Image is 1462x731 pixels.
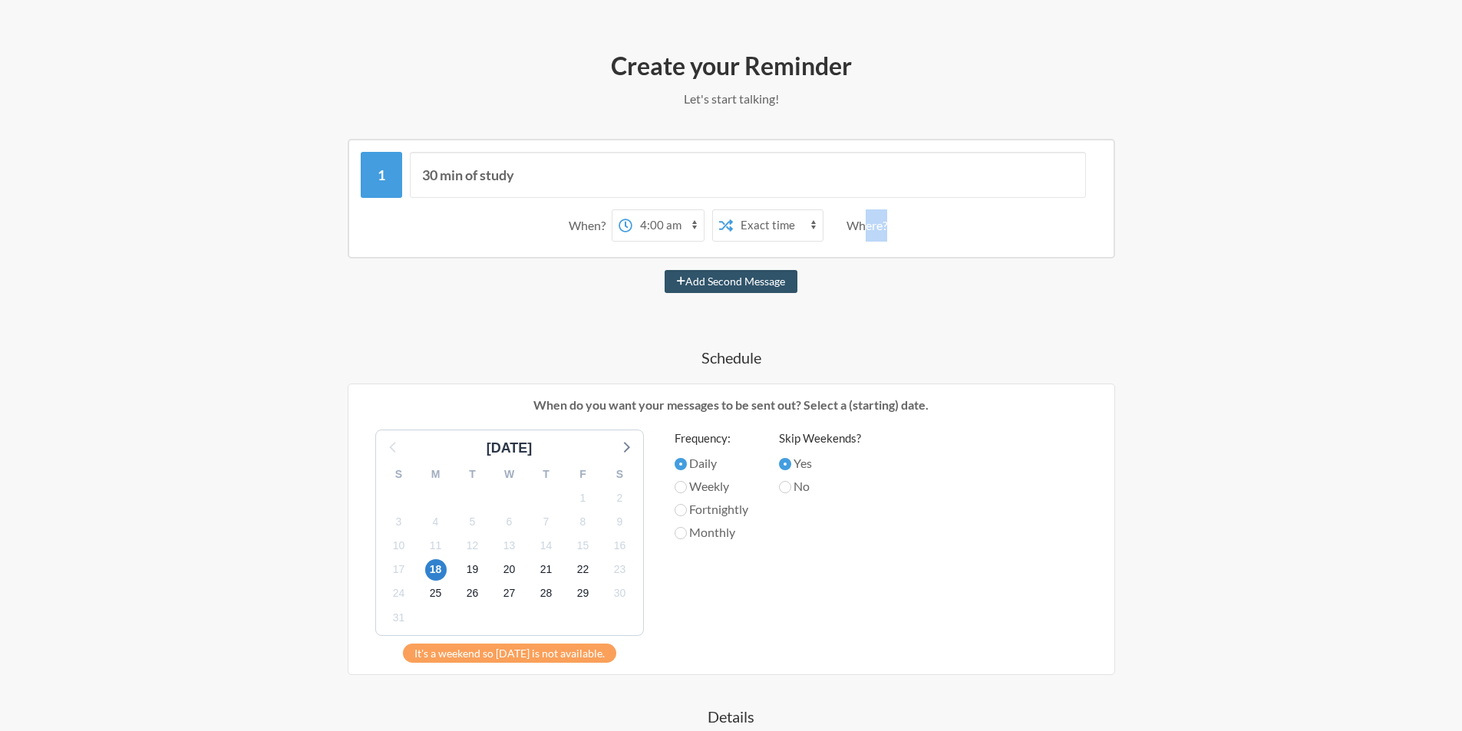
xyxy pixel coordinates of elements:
div: [DATE] [480,438,539,459]
input: Message [410,152,1086,198]
span: Saturday, September 27, 2025 [499,583,520,604]
span: Wednesday, September 3, 2025 [388,511,410,532]
span: Monday, September 29, 2025 [573,583,594,604]
h4: Schedule [286,347,1177,368]
span: Wednesday, September 24, 2025 [388,583,410,604]
label: Skip Weekends? [779,430,861,447]
label: Weekly [675,477,748,496]
span: Wednesday, September 10, 2025 [388,535,410,557]
span: Monday, September 15, 2025 [573,535,594,557]
label: Daily [675,454,748,473]
span: Saturday, September 6, 2025 [499,511,520,532]
span: Wednesday, October 1, 2025 [388,607,410,628]
span: Thursday, September 4, 2025 [425,511,447,532]
input: Yes [779,458,791,470]
span: Tuesday, September 16, 2025 [609,535,631,557]
span: Wednesday, September 17, 2025 [388,559,410,581]
button: Add Second Message [665,270,797,293]
div: Where? [847,209,893,242]
p: Let's start talking! [286,90,1177,108]
label: Monthly [675,523,748,542]
span: Tuesday, September 9, 2025 [609,511,631,532]
span: Thursday, September 18, 2025 [425,559,447,581]
div: S [381,463,417,486]
input: No [779,481,791,493]
span: Saturday, September 13, 2025 [499,535,520,557]
div: When? [569,209,612,242]
div: T [528,463,565,486]
label: No [779,477,861,496]
span: Tuesday, September 2, 2025 [609,487,631,509]
span: Friday, September 19, 2025 [462,559,483,581]
input: Fortnightly [675,504,687,516]
span: Tuesday, September 23, 2025 [609,559,631,581]
div: It's a weekend so [DATE] is not available. [403,644,616,663]
input: Monthly [675,527,687,539]
label: Frequency: [675,430,748,447]
div: M [417,463,454,486]
div: T [454,463,491,486]
p: When do you want your messages to be sent out? Select a (starting) date. [360,396,1103,414]
span: Sunday, September 14, 2025 [536,535,557,557]
input: Daily [675,458,687,470]
span: Monday, September 22, 2025 [573,559,594,581]
input: Weekly [675,481,687,493]
div: F [565,463,602,486]
span: Sunday, September 21, 2025 [536,559,557,581]
h4: Details [286,706,1177,727]
label: Yes [779,454,861,473]
span: Friday, September 12, 2025 [462,535,483,557]
span: Thursday, September 11, 2025 [425,535,447,557]
span: Monday, September 1, 2025 [573,487,594,509]
span: Monday, September 8, 2025 [573,511,594,532]
h2: Create your Reminder [286,50,1177,82]
span: Thursday, September 25, 2025 [425,583,447,604]
span: Saturday, September 20, 2025 [499,559,520,581]
span: Tuesday, September 30, 2025 [609,583,631,604]
div: W [491,463,528,486]
span: Friday, September 5, 2025 [462,511,483,532]
span: Sunday, September 7, 2025 [536,511,557,532]
span: Sunday, September 28, 2025 [536,583,557,604]
span: Friday, September 26, 2025 [462,583,483,604]
div: S [602,463,639,486]
label: Fortnightly [675,500,748,519]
